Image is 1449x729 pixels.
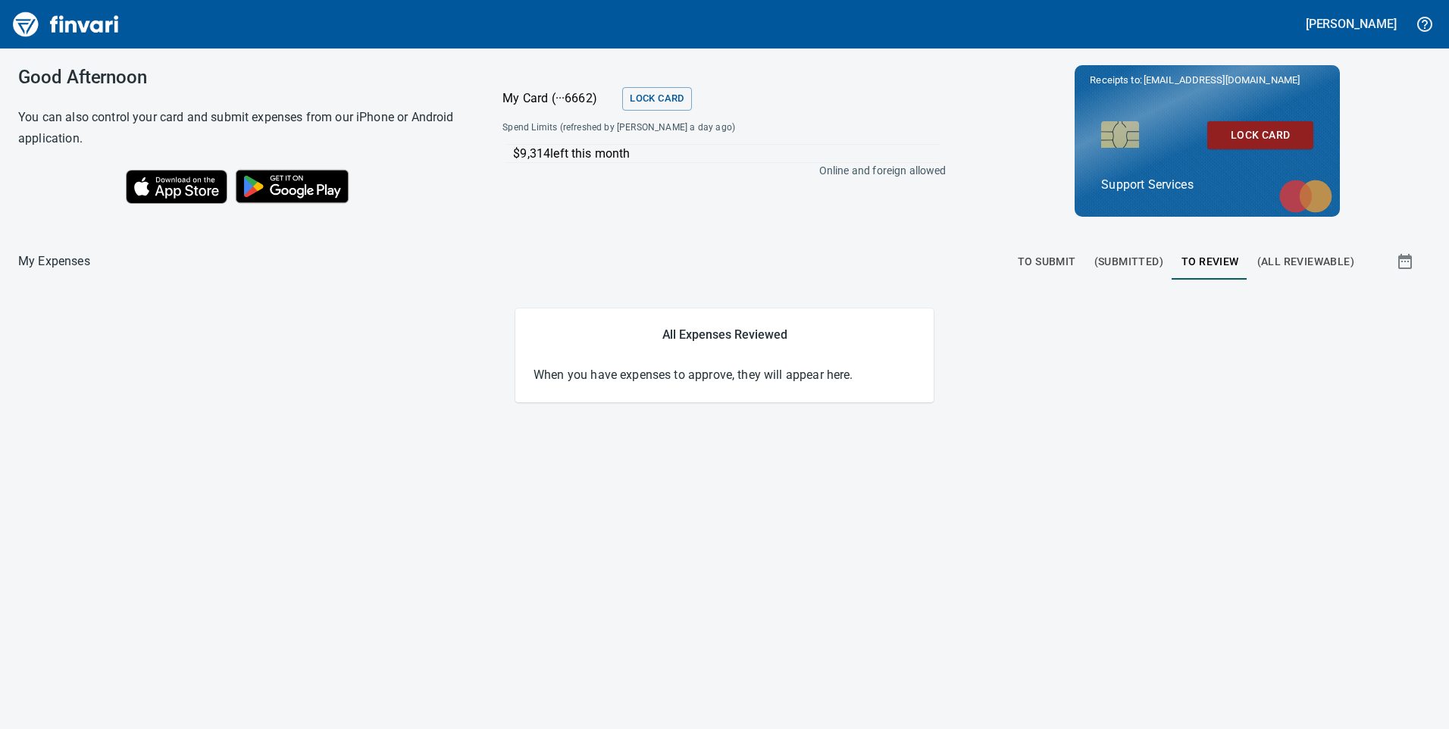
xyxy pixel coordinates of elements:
[1302,12,1400,36] button: [PERSON_NAME]
[126,170,227,204] img: Download on the App Store
[502,89,616,108] p: My Card (···6662)
[18,252,90,271] p: My Expenses
[1257,252,1354,271] span: (All Reviewable)
[1219,126,1301,145] span: Lock Card
[9,6,123,42] img: Finvari
[1101,176,1313,194] p: Support Services
[227,161,358,211] img: Get it on Google Play
[1142,73,1301,87] span: [EMAIL_ADDRESS][DOMAIN_NAME]
[490,163,946,178] p: Online and foreign allowed
[1382,243,1431,280] button: Show transactions within a particular date range
[18,107,465,149] h6: You can also control your card and submit expenses from our iPhone or Android application.
[513,145,938,163] p: $9,314 left this month
[1094,252,1163,271] span: (Submitted)
[1306,16,1397,32] h5: [PERSON_NAME]
[534,366,915,384] p: When you have expenses to approve, they will appear here.
[502,120,839,136] span: Spend Limits (refreshed by [PERSON_NAME] a day ago)
[630,90,684,108] span: Lock Card
[1207,121,1313,149] button: Lock Card
[1090,73,1325,88] p: Receipts to:
[1018,252,1076,271] span: To Submit
[18,67,465,88] h3: Good Afternoon
[18,252,90,271] nav: breadcrumb
[534,327,915,343] h5: All Expenses Reviewed
[1272,172,1340,221] img: mastercard.svg
[622,87,691,111] button: Lock Card
[1181,252,1239,271] span: To Review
